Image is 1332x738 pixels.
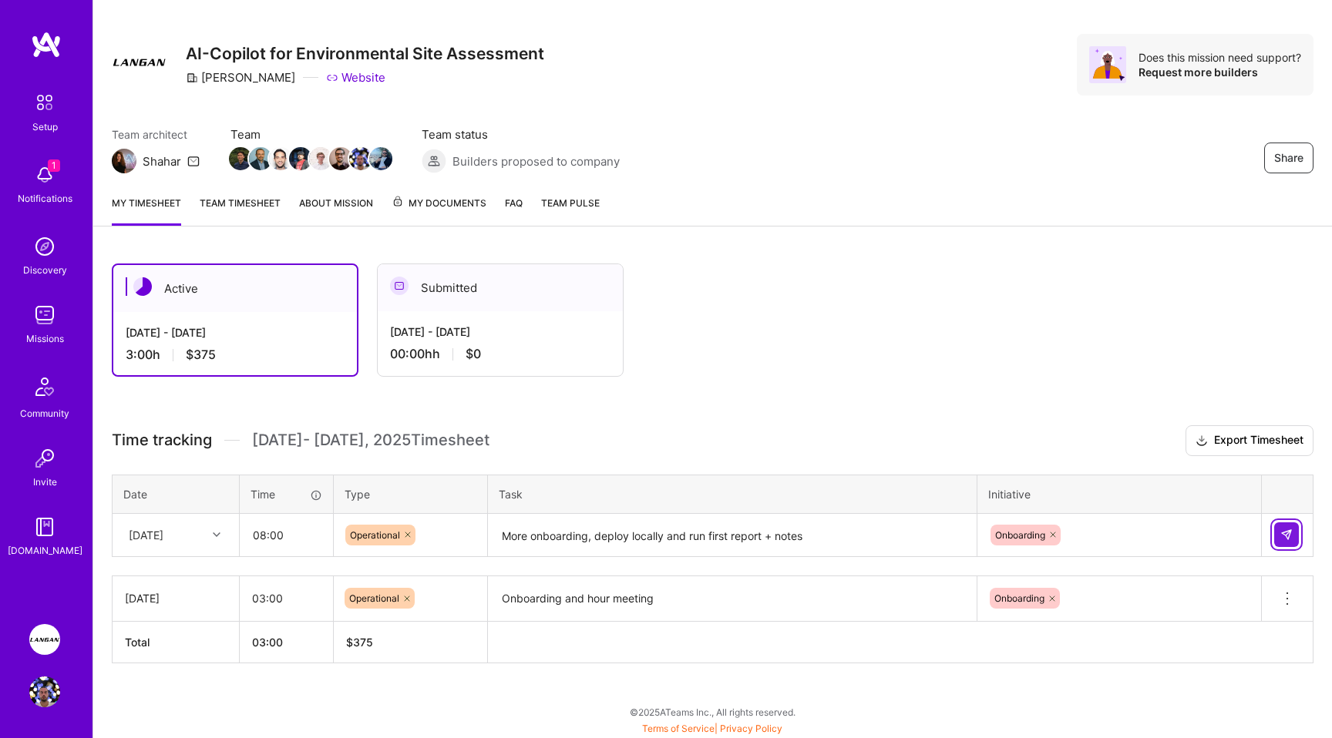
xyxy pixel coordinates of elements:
th: 03:00 [240,621,334,663]
img: setup [29,86,61,119]
img: Team Member Avatar [289,147,312,170]
a: Team Member Avatar [371,146,391,172]
a: Team Member Avatar [271,146,291,172]
div: Initiative [988,486,1250,502]
img: guide book [29,512,60,542]
div: [DOMAIN_NAME] [8,542,82,559]
a: FAQ [505,195,523,226]
div: © 2025 ATeams Inc., All rights reserved. [92,693,1332,731]
button: Export Timesheet [1186,425,1313,456]
a: My timesheet [112,195,181,226]
span: Onboarding [994,592,1044,604]
img: Community [26,368,63,405]
span: My Documents [392,195,486,212]
th: Date [113,475,240,513]
a: Team Pulse [541,195,600,226]
th: Total [113,621,240,663]
img: Team Member Avatar [369,147,392,170]
span: 1 [48,159,60,172]
a: Team Member Avatar [311,146,331,172]
a: Team Member Avatar [291,146,311,172]
div: Discovery [23,262,67,278]
img: Team Member Avatar [309,147,332,170]
a: Team timesheet [200,195,281,226]
a: Website [326,69,385,86]
img: Team Member Avatar [329,147,352,170]
input: HH:MM [240,515,332,555]
img: Team Member Avatar [249,147,272,170]
th: Type [334,475,488,513]
textarea: Onboarding and hour meeting [489,578,975,620]
span: Share [1274,150,1303,166]
a: Privacy Policy [720,723,782,734]
span: [DATE] - [DATE] , 2025 Timesheet [252,431,489,450]
span: Team architect [112,126,200,143]
i: icon Download [1196,433,1208,449]
a: About Mission [299,195,373,226]
div: Invite [33,474,57,490]
img: bell [29,159,60,190]
span: Team [230,126,391,143]
a: My Documents [392,195,486,226]
a: User Avatar [25,676,64,707]
span: | [642,723,782,734]
span: Onboarding [995,529,1045,541]
span: $0 [466,346,481,362]
a: Team Member Avatar [251,146,271,172]
div: [DATE] - [DATE] [126,324,345,340]
img: User Avatar [29,676,60,707]
span: Team status [422,126,620,143]
input: HH:MM [240,578,333,619]
div: Community [20,405,69,421]
img: logo [31,31,62,59]
div: [PERSON_NAME] [186,69,295,86]
div: Time [251,486,322,502]
div: Shahar [143,153,181,169]
div: [DATE] [125,590,227,606]
i: icon Mail [187,155,200,167]
img: Submitted [390,277,409,295]
img: Builders proposed to company [422,149,446,173]
textarea: More onboarding, deploy locally and run first report + notes [489,515,975,556]
div: 3:00 h [126,347,345,363]
img: Invite [29,443,60,474]
a: Team Member Avatar [230,146,251,172]
span: Team Pulse [541,197,600,209]
img: Company Logo [112,34,167,89]
div: Does this mission need support? [1139,50,1301,65]
a: Team Member Avatar [331,146,351,172]
div: [DATE] - [DATE] [390,324,610,340]
img: Team Member Avatar [349,147,372,170]
span: $375 [186,347,216,363]
h3: AI-Copilot for Environmental Site Assessment [186,44,544,63]
a: Terms of Service [642,723,715,734]
span: Builders proposed to company [452,153,620,169]
img: Langan: AI-Copilot for Environmental Site Assessment [29,624,60,655]
img: Team Member Avatar [229,147,252,170]
div: Request more builders [1139,65,1301,79]
div: [DATE] [129,527,163,543]
div: Missions [26,330,64,347]
button: Share [1264,143,1313,173]
img: Team Architect [112,149,136,173]
img: teamwork [29,300,60,330]
th: Task [488,475,977,513]
div: Active [113,265,357,312]
span: $ 375 [346,636,373,649]
a: Langan: AI-Copilot for Environmental Site Assessment [25,624,64,655]
span: Operational [349,592,399,604]
div: 00:00h h [390,346,610,362]
img: discovery [29,231,60,262]
div: Submitted [378,264,623,311]
img: Team Member Avatar [269,147,292,170]
i: icon Chevron [213,531,220,538]
img: Avatar [1089,46,1126,83]
img: Active [133,277,152,296]
div: null [1274,522,1300,547]
span: Time tracking [112,431,212,450]
div: Notifications [18,190,72,206]
i: icon CompanyGray [186,72,198,84]
span: Operational [350,529,400,541]
div: Setup [32,119,58,135]
img: Submit [1280,528,1293,541]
